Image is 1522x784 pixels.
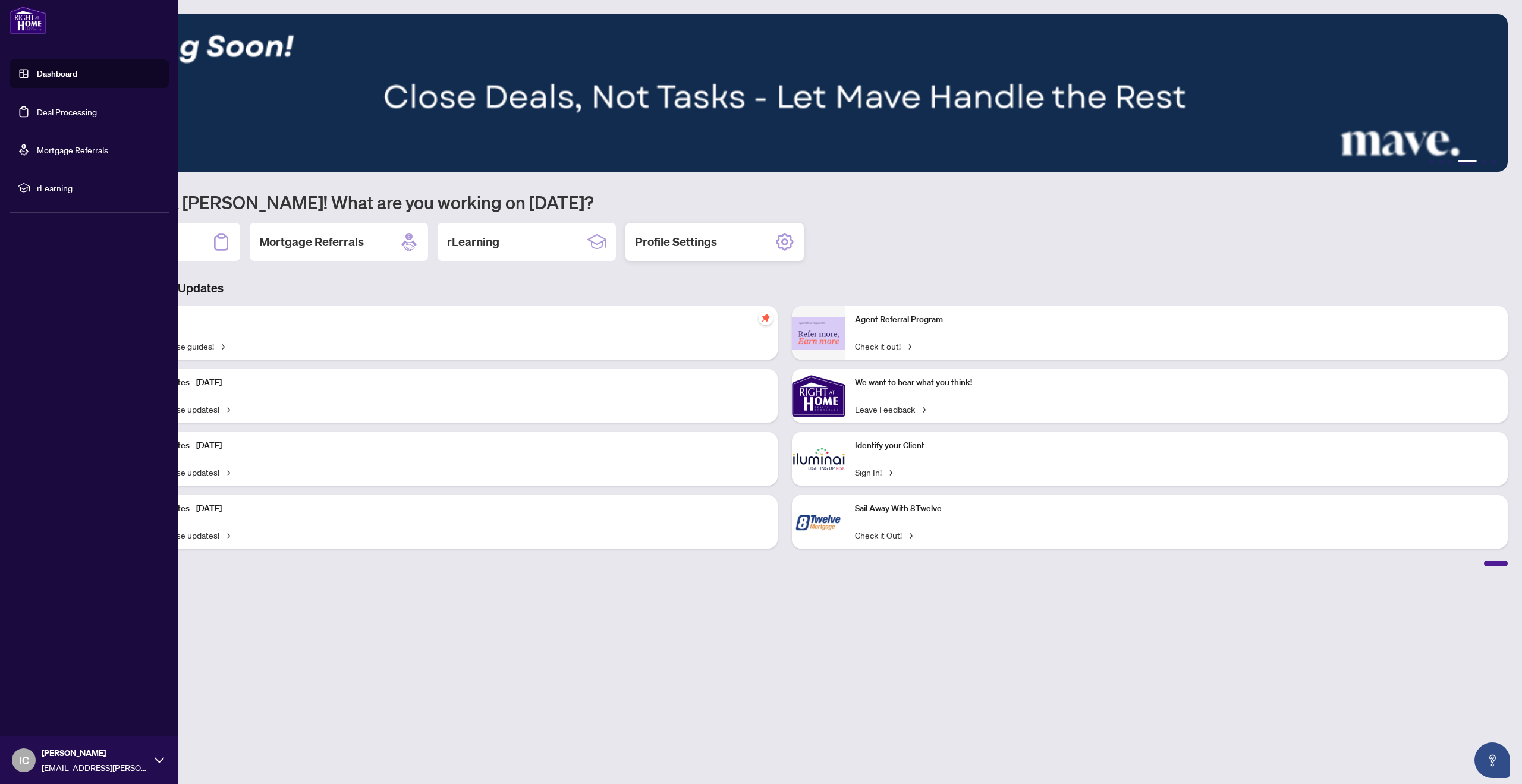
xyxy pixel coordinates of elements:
span: → [907,528,913,541]
a: Check it out!→ [855,339,911,352]
p: We want to hear what you think! [855,376,1498,389]
button: 6 [1491,160,1496,165]
span: rLearning [37,181,161,194]
h2: Mortgage Referrals [259,234,364,250]
a: Dashboard [37,68,77,79]
a: Mortgage Referrals [37,144,108,155]
img: Identify your Client [792,432,845,486]
span: → [920,402,926,415]
button: 5 [1482,160,1486,165]
img: logo [10,6,46,34]
span: → [224,465,230,478]
span: [EMAIL_ADDRESS][PERSON_NAME][PERSON_NAME][DOMAIN_NAME] [42,761,149,774]
a: Deal Processing [37,106,97,117]
button: 2 [1439,160,1444,165]
span: [PERSON_NAME] [42,747,149,760]
img: Slide 3 [62,14,1508,172]
img: Sail Away With 8Twelve [792,495,845,549]
span: → [224,528,230,541]
img: We want to hear what you think! [792,369,845,423]
span: → [219,339,225,352]
button: 1 [1429,160,1434,165]
h1: Welcome back [PERSON_NAME]! What are you working on [DATE]? [62,191,1508,213]
span: → [905,339,911,352]
p: Identify your Client [855,439,1498,452]
p: Agent Referral Program [855,313,1498,326]
h2: Profile Settings [635,234,717,250]
button: 4 [1458,160,1477,165]
button: Open asap [1474,742,1510,778]
span: IC [19,752,29,769]
p: Platform Updates - [DATE] [125,502,768,515]
button: 3 [1448,160,1453,165]
p: Platform Updates - [DATE] [125,376,768,389]
p: Platform Updates - [DATE] [125,439,768,452]
a: Sign In!→ [855,465,892,478]
span: → [886,465,892,478]
span: → [224,402,230,415]
p: Sail Away With 8Twelve [855,502,1498,515]
h3: Brokerage & Industry Updates [62,280,1508,297]
a: Check it Out!→ [855,528,913,541]
p: Self-Help [125,313,768,326]
img: Agent Referral Program [792,317,845,350]
a: Leave Feedback→ [855,402,926,415]
h2: rLearning [447,234,499,250]
span: pushpin [759,311,773,325]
